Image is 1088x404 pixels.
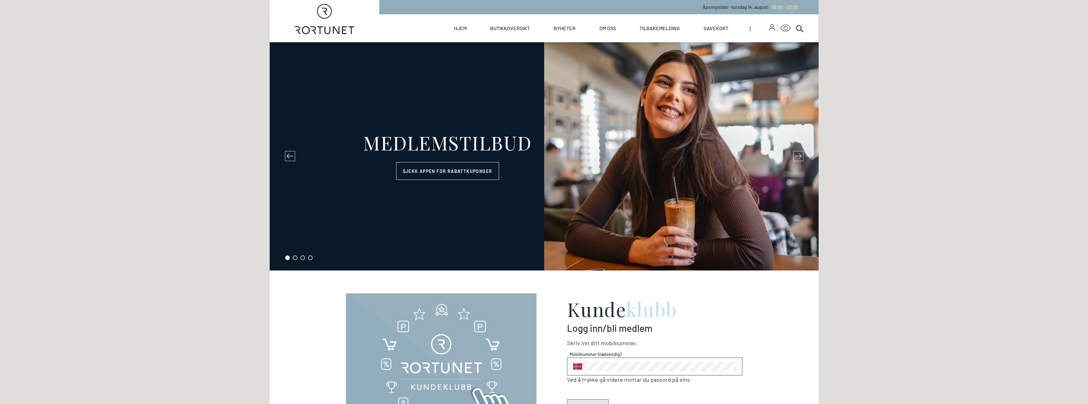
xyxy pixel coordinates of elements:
[750,14,769,42] span: |
[703,4,798,10] p: Åpningstider - torsdag 14. august :
[626,296,677,322] span: klubb
[396,162,499,180] a: Sjekk appen for rabattkuponger
[567,322,742,334] p: Logg inn/bli medlem
[599,14,616,42] a: Om oss
[363,133,532,152] div: MEDLEMSTILBUD
[601,339,638,346] span: Mobilnummer .
[567,375,742,384] p: Ved å trykke gå videre mottar du passord på sms
[270,42,819,270] section: carousel-slider
[454,14,467,42] a: Hjem
[554,14,576,42] a: Nyheter
[781,23,791,33] button: Open Accessibility Menu
[490,14,530,42] a: Butikkoversikt
[772,4,798,10] span: 10:00 - 20:00
[270,42,819,270] div: slide 1 of 4
[570,351,740,358] span: Mobilnummer (nødvendig)
[704,14,728,42] a: Gavekort
[639,14,680,42] a: Tilbakemelding
[769,4,798,10] a: 10:00 - 20:00
[567,339,742,347] p: Skriv inn ditt
[567,299,742,318] h2: Kunde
